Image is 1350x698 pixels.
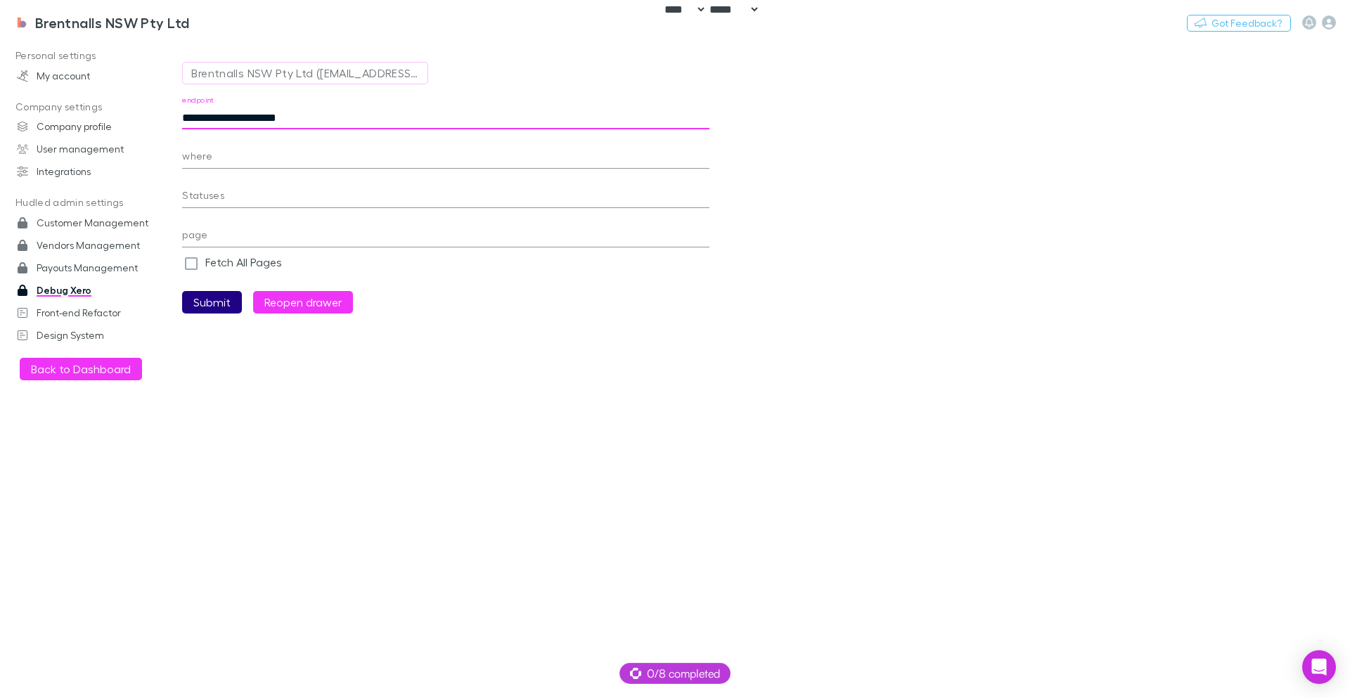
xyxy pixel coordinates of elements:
[191,65,419,82] div: Brentnalls NSW Pty Ltd ([EMAIL_ADDRESS][DOMAIN_NAME]) (RECHARGLY - RECHARGE_AF)
[182,62,428,84] button: Brentnalls NSW Pty Ltd ([EMAIL_ADDRESS][DOMAIN_NAME]) (RECHARGLY - RECHARGE_AF)
[3,115,190,138] a: Company profile
[1302,650,1336,684] div: Open Intercom Messenger
[3,212,190,234] a: Customer Management
[35,14,190,31] h3: Brentnalls NSW Pty Ltd
[3,65,190,87] a: My account
[3,234,190,257] a: Vendors Management
[3,257,190,279] a: Payouts Management
[182,291,242,314] button: Submit
[3,98,190,116] p: Company settings
[1187,15,1291,32] button: Got Feedback?
[14,14,30,31] img: Brentnalls NSW Pty Ltd's Logo
[20,358,142,380] button: Back to Dashboard
[3,47,190,65] p: Personal settings
[205,254,282,271] label: Fetch All Pages
[3,138,190,160] a: User management
[3,279,190,302] a: Debug Xero
[253,291,353,314] button: Reopen drawer
[3,302,190,324] a: Front-end Refactor
[3,324,190,347] a: Design System
[3,160,190,183] a: Integrations
[6,6,198,39] a: Brentnalls NSW Pty Ltd
[182,95,214,105] label: endpoint
[3,194,190,212] p: Hudled admin settings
